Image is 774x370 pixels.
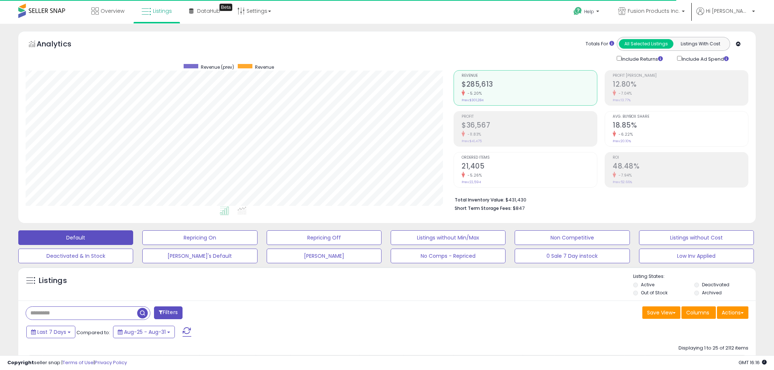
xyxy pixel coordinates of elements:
span: Revenue (prev) [201,64,234,70]
a: Hi [PERSON_NAME] [696,7,755,24]
b: Total Inventory Value: [455,197,504,203]
label: Out of Stock [641,290,668,296]
span: Profit [462,115,597,119]
button: Save View [642,306,680,319]
button: Repricing On [142,230,257,245]
small: Prev: 52.66% [613,180,632,184]
button: Actions [717,306,748,319]
h2: 18.85% [613,121,748,131]
small: -11.83% [465,132,481,137]
li: $431,430 [455,195,743,204]
button: Listings With Cost [673,39,728,49]
button: Aug-25 - Aug-31 [113,326,175,338]
small: -7.94% [616,173,632,178]
button: Last 7 Days [26,326,75,338]
span: ROI [613,156,748,160]
small: -5.26% [465,173,482,178]
i: Get Help [573,7,582,16]
small: Prev: $41,475 [462,139,482,143]
button: Listings without Min/Max [391,230,506,245]
small: Prev: $301,284 [462,98,484,102]
button: All Selected Listings [619,39,673,49]
small: Prev: 20.10% [613,139,631,143]
button: [PERSON_NAME]'s Default [142,249,257,263]
div: Totals For [586,41,614,48]
span: Ordered Items [462,156,597,160]
button: Listings without Cost [639,230,754,245]
a: Privacy Policy [95,359,127,366]
span: Listings [153,7,172,15]
h2: 12.80% [613,80,748,90]
span: Revenue [255,64,274,70]
span: DataHub [197,7,220,15]
button: Low Inv Applied [639,249,754,263]
div: Tooltip anchor [219,4,232,11]
span: Overview [101,7,124,15]
span: $847 [513,205,525,212]
span: Compared to: [76,329,110,336]
button: Columns [681,306,716,319]
label: Archived [702,290,722,296]
small: -7.04% [616,91,632,96]
a: Help [568,1,606,24]
button: [PERSON_NAME] [267,249,382,263]
h2: 48.48% [613,162,748,172]
div: seller snap | | [7,359,127,366]
button: Deactivated & In Stock [18,249,133,263]
span: Fusion Products Inc. [628,7,680,15]
span: Last 7 Days [37,328,66,336]
span: Profit [PERSON_NAME] [613,74,748,78]
small: Prev: 22,594 [462,180,481,184]
span: Columns [686,309,709,316]
b: Short Term Storage Fees: [455,205,512,211]
button: Default [18,230,133,245]
small: -5.20% [465,91,482,96]
label: Deactivated [702,282,729,288]
label: Active [641,282,654,288]
span: Avg. Buybox Share [613,115,748,119]
small: Prev: 13.77% [613,98,631,102]
h2: 21,405 [462,162,597,172]
p: Listing States: [633,273,756,280]
span: Aug-25 - Aug-31 [124,328,166,336]
button: Non Competitive [515,230,630,245]
h2: $285,613 [462,80,597,90]
h5: Listings [39,276,67,286]
button: Repricing Off [267,230,382,245]
span: Revenue [462,74,597,78]
h5: Analytics [37,39,86,51]
button: 0 Sale 7 Day instock [515,249,630,263]
span: 2025-09-8 16:16 GMT [739,359,767,366]
span: Help [584,8,594,15]
button: Filters [154,306,183,319]
div: Displaying 1 to 25 of 2112 items [679,345,748,352]
a: Terms of Use [63,359,94,366]
small: -6.22% [616,132,633,137]
span: Hi [PERSON_NAME] [706,7,750,15]
div: Include Ad Spend [672,54,740,63]
h2: $36,567 [462,121,597,131]
button: No Comps - Repriced [391,249,506,263]
strong: Copyright [7,359,34,366]
div: Include Returns [611,54,672,63]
